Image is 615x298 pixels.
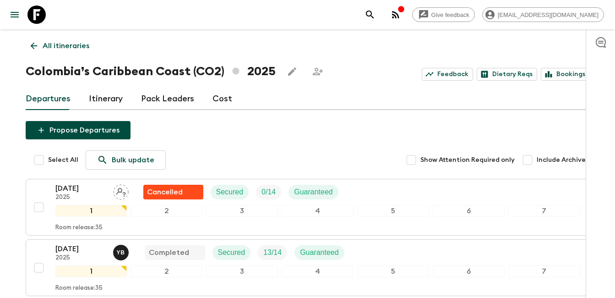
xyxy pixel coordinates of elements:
[206,265,278,277] div: 3
[477,68,537,81] a: Dietary Reqs
[482,7,604,22] div: [EMAIL_ADDRESS][DOMAIN_NAME]
[55,224,103,232] p: Room release: 35
[43,40,89,51] p: All itineraries
[112,155,154,166] p: Bulk update
[26,88,71,110] a: Departures
[361,6,379,24] button: search adventures
[256,185,281,199] div: Trip Fill
[508,265,580,277] div: 7
[26,121,131,139] button: Propose Departures
[283,62,301,81] button: Edit this itinerary
[426,11,474,18] span: Give feedback
[141,88,194,110] a: Pack Leaders
[212,245,251,260] div: Secured
[206,205,278,217] div: 3
[422,68,473,81] a: Feedback
[55,243,106,254] p: [DATE]
[357,205,429,217] div: 5
[508,205,580,217] div: 7
[55,285,103,292] p: Room release: 35
[541,68,590,81] a: Bookings
[55,205,127,217] div: 1
[131,205,202,217] div: 2
[433,205,505,217] div: 6
[282,265,354,277] div: 4
[218,247,245,258] p: Secured
[537,155,590,165] span: Include Archived
[55,183,106,194] p: [DATE]
[493,11,604,18] span: [EMAIL_ADDRESS][DOMAIN_NAME]
[26,62,276,81] h1: Colombia’s Caribbean Coast (CO2) 2025
[55,265,127,277] div: 1
[309,62,327,81] span: Share this itinerary
[26,179,590,236] button: [DATE]2025Assign pack leaderFlash Pack cancellationSecuredTrip FillGuaranteed1234567Room release:35
[26,239,590,296] button: [DATE]2025Yohan BayonaCompletedSecuredTrip FillGuaranteed1234567Room release:35
[149,247,189,258] p: Completed
[294,187,333,198] p: Guaranteed
[282,205,354,217] div: 4
[113,248,131,255] span: Yohan Bayona
[211,185,249,199] div: Secured
[26,37,94,55] a: All itineraries
[420,155,515,165] span: Show Attention Required only
[86,150,166,170] a: Bulk update
[113,187,129,194] span: Assign pack leader
[48,155,78,165] span: Select All
[147,187,183,198] p: Cancelled
[131,265,202,277] div: 2
[258,245,287,260] div: Trip Fill
[55,194,106,201] p: 2025
[5,6,24,24] button: menu
[300,247,339,258] p: Guaranteed
[55,254,106,262] p: 2025
[263,247,282,258] p: 13 / 14
[89,88,123,110] a: Itinerary
[216,187,244,198] p: Secured
[357,265,429,277] div: 5
[412,7,475,22] a: Give feedback
[143,185,203,199] div: Flash Pack cancellation
[433,265,505,277] div: 6
[212,88,232,110] a: Cost
[261,187,276,198] p: 0 / 14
